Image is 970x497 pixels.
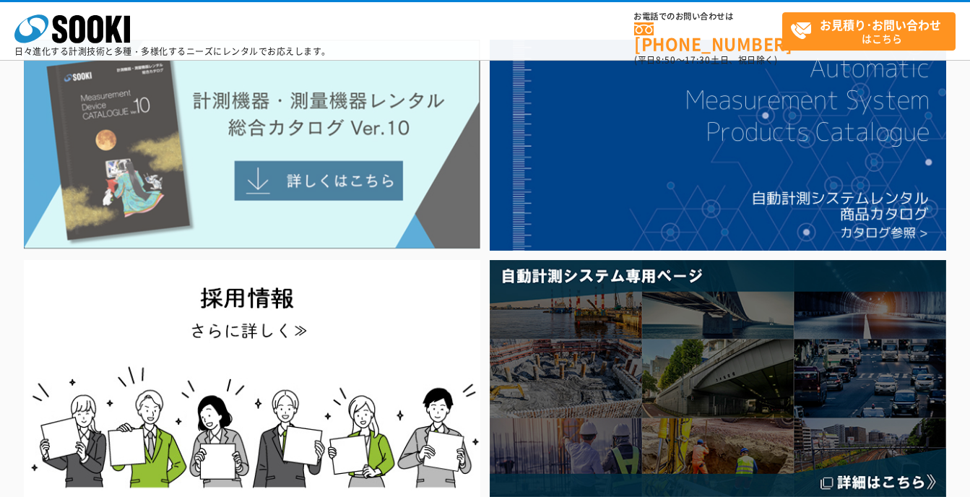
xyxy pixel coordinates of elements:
span: (平日 ～ 土日、祝日除く) [634,53,777,66]
a: お見積り･お問い合わせはこちら [782,12,956,51]
span: はこちら [790,13,955,49]
strong: お見積り･お問い合わせ [820,16,941,33]
span: お電話でのお問い合わせは [634,12,782,21]
span: 17:30 [685,53,711,66]
img: 自動計測システムカタログ [490,40,946,251]
p: 日々進化する計測技術と多種・多様化するニーズにレンタルでお応えします。 [14,47,331,56]
img: Catalog Ver10 [24,40,480,249]
span: 8:50 [656,53,676,66]
img: 自動計測システム専用ページ [490,260,946,497]
img: SOOKI recruit [24,260,480,497]
a: [PHONE_NUMBER] [634,22,782,52]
